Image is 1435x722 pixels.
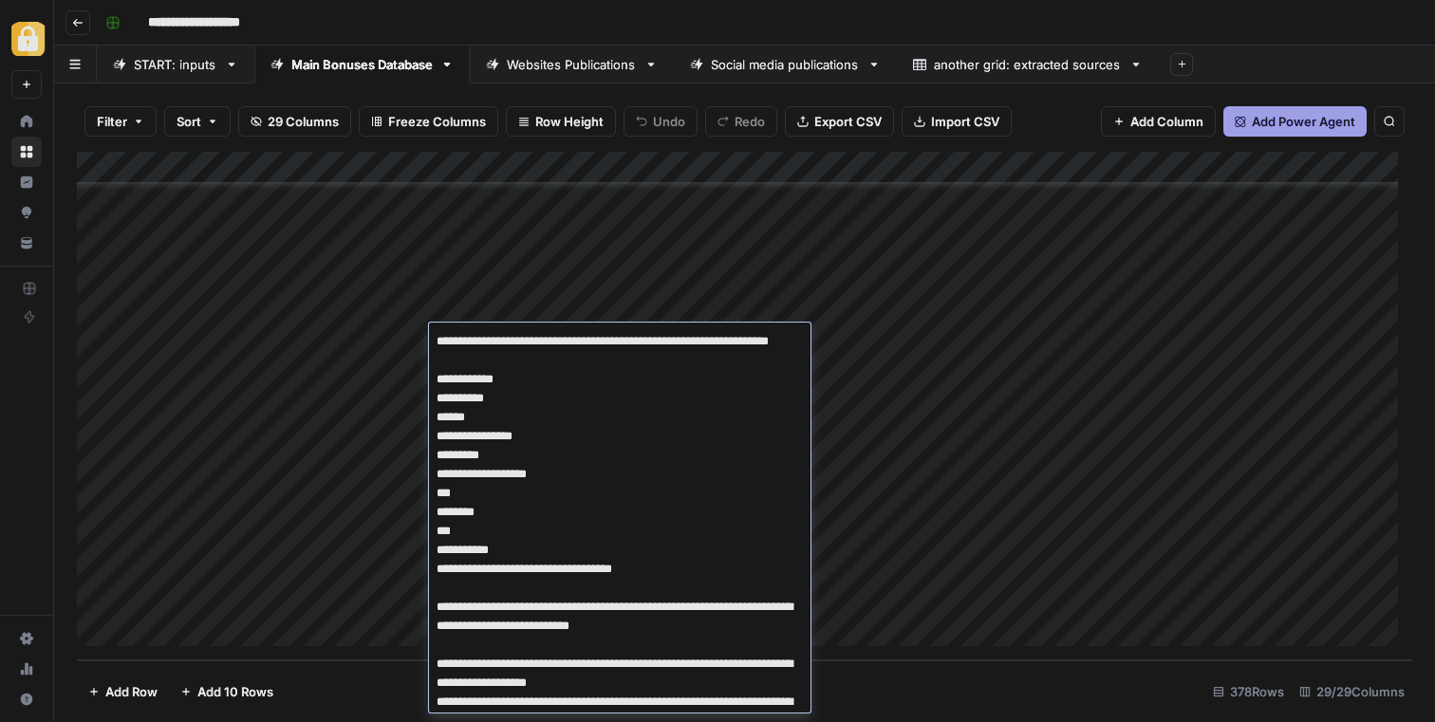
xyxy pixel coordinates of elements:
[902,106,1012,137] button: Import CSV
[535,112,604,131] span: Row Height
[134,55,217,74] div: START: inputs
[785,106,894,137] button: Export CSV
[1292,676,1412,707] div: 29/29 Columns
[507,55,637,74] div: Websites Publications
[11,684,42,714] button: Help + Support
[814,112,882,131] span: Export CSV
[1205,676,1292,707] div: 378 Rows
[624,106,698,137] button: Undo
[97,112,127,131] span: Filter
[291,55,433,74] div: Main Bonuses Database
[711,55,860,74] div: Social media publications
[506,106,616,137] button: Row Height
[1101,106,1216,137] button: Add Column
[11,197,42,228] a: Opportunities
[1130,112,1203,131] span: Add Column
[11,228,42,258] a: Your Data
[1223,106,1367,137] button: Add Power Agent
[238,106,351,137] button: 29 Columns
[934,55,1122,74] div: another grid: extracted sources
[97,46,254,83] a: START: inputs
[77,676,169,707] button: Add Row
[653,112,685,131] span: Undo
[388,112,486,131] span: Freeze Columns
[254,46,470,83] a: Main Bonuses Database
[177,112,201,131] span: Sort
[1252,112,1355,131] span: Add Power Agent
[359,106,498,137] button: Freeze Columns
[931,112,999,131] span: Import CSV
[735,112,765,131] span: Redo
[11,654,42,684] a: Usage
[84,106,157,137] button: Filter
[897,46,1159,83] a: another grid: extracted sources
[197,682,273,701] span: Add 10 Rows
[11,137,42,167] a: Browse
[470,46,674,83] a: Websites Publications
[169,676,285,707] button: Add 10 Rows
[11,623,42,654] a: Settings
[105,682,158,701] span: Add Row
[11,167,42,197] a: Insights
[164,106,231,137] button: Sort
[11,106,42,137] a: Home
[705,106,777,137] button: Redo
[268,112,339,131] span: 29 Columns
[674,46,897,83] a: Social media publications
[11,15,42,63] button: Workspace: Adzz
[11,22,46,56] img: Adzz Logo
